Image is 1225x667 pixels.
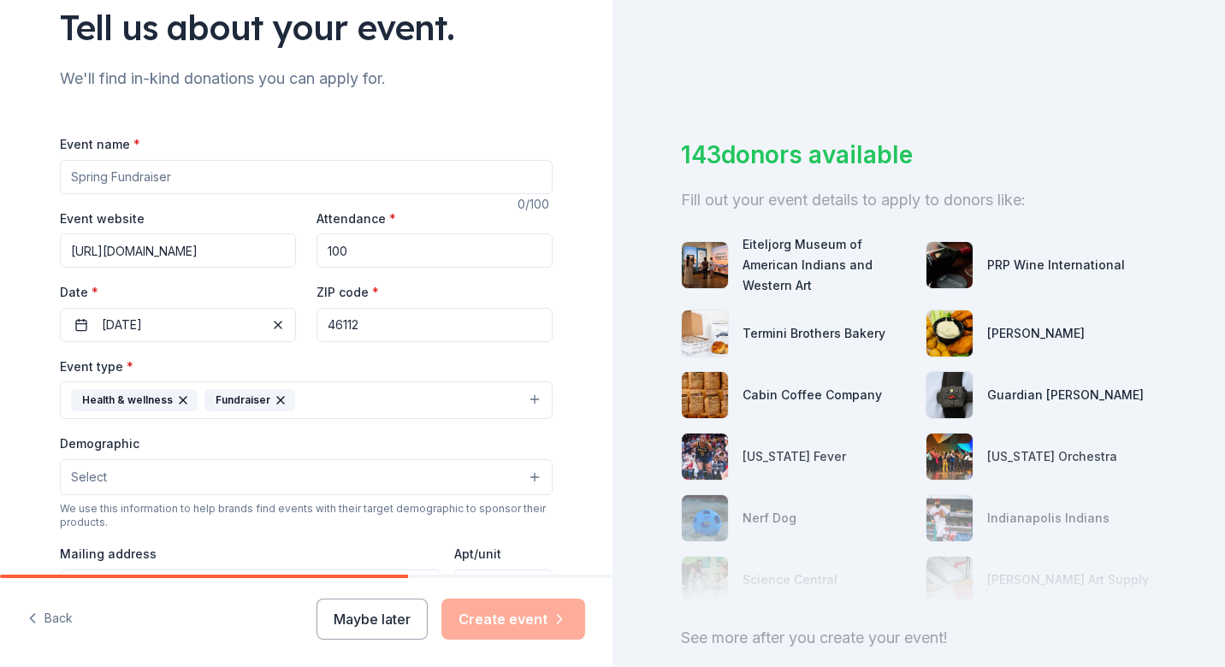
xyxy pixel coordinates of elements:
div: PRP Wine International [987,255,1125,275]
div: We use this information to help brands find events with their target demographic to sponsor their... [60,502,553,529]
label: Demographic [60,435,139,452]
div: See more after you create your event! [681,624,1157,652]
input: Enter a US address [60,570,441,604]
input: Spring Fundraiser [60,160,553,194]
img: photo for Termini Brothers Bakery [682,310,728,357]
label: Apt/unit [454,546,501,563]
label: Mailing address [60,546,157,563]
img: photo for Eiteljorg Museum of American Indians and Western Art [682,242,728,288]
label: ZIP code [317,284,379,301]
div: Health & wellness [71,389,198,411]
div: [PERSON_NAME] [987,323,1085,344]
img: photo for Cabin Coffee Company [682,372,728,418]
div: 0 /100 [518,194,553,215]
button: Back [27,601,73,637]
div: 143 donors available [681,137,1157,173]
img: photo for PRP Wine International [926,242,973,288]
button: [DATE] [60,308,296,342]
div: Fill out your event details to apply to donors like: [681,186,1157,214]
input: https://www... [60,233,296,268]
img: photo for Muldoon's [926,310,973,357]
div: Cabin Coffee Company [743,385,882,405]
img: photo for Guardian Angel Device [926,372,973,418]
button: Maybe later [317,599,428,640]
button: Select [60,459,553,495]
label: Date [60,284,296,301]
div: Tell us about your event. [60,3,553,51]
div: Guardian [PERSON_NAME] [987,385,1144,405]
div: Eiteljorg Museum of American Indians and Western Art [743,234,912,296]
input: 20 [317,233,553,268]
label: Attendance [317,210,396,227]
div: Termini Brothers Bakery [743,323,885,344]
input: # [454,570,553,604]
label: Event type [60,358,133,375]
div: Fundraiser [204,389,295,411]
div: We'll find in-kind donations you can apply for. [60,65,553,92]
button: Health & wellnessFundraiser [60,381,553,419]
label: Event website [60,210,145,227]
input: 12345 (U.S. only) [317,308,553,342]
span: Select [71,467,107,487]
label: Event name [60,136,140,153]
